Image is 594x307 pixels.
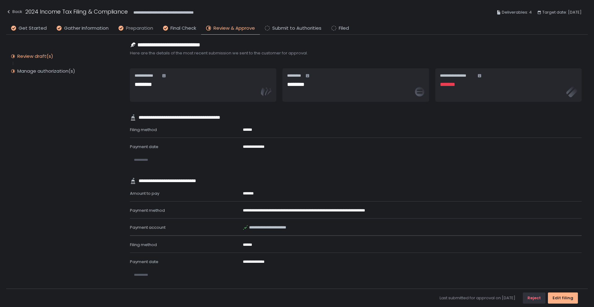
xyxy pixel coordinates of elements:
[130,259,158,265] span: Payment date
[6,8,22,15] div: Back
[502,9,532,16] span: Deliverables: 4
[170,25,196,32] span: Final Check
[553,295,573,301] div: Edit filing
[130,50,582,56] span: Here are the details of the most recent submission we sent to the customer for approval.
[130,144,158,150] span: Payment date
[130,127,157,133] span: Filing method
[25,7,128,16] h1: 2024 Income Tax Filing & Compliance
[272,25,321,32] span: Submit to Authorities
[17,53,53,59] div: Review draft(s)
[19,25,47,32] span: Get Started
[130,224,166,230] span: Payment account
[523,292,545,304] button: Reject
[6,7,22,18] button: Back
[130,190,159,196] span: Amount to pay
[17,68,75,74] div: Manage authorization(s)
[339,25,349,32] span: Filed
[440,295,515,301] span: Last submitted for approval on [DATE]
[64,25,109,32] span: Gather Information
[130,242,157,248] span: Filing method
[527,295,541,301] div: Reject
[213,25,255,32] span: Review & Approve
[542,9,582,16] span: Target date: [DATE]
[548,292,578,304] button: Edit filing
[126,25,153,32] span: Preparation
[130,207,165,213] span: Payment method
